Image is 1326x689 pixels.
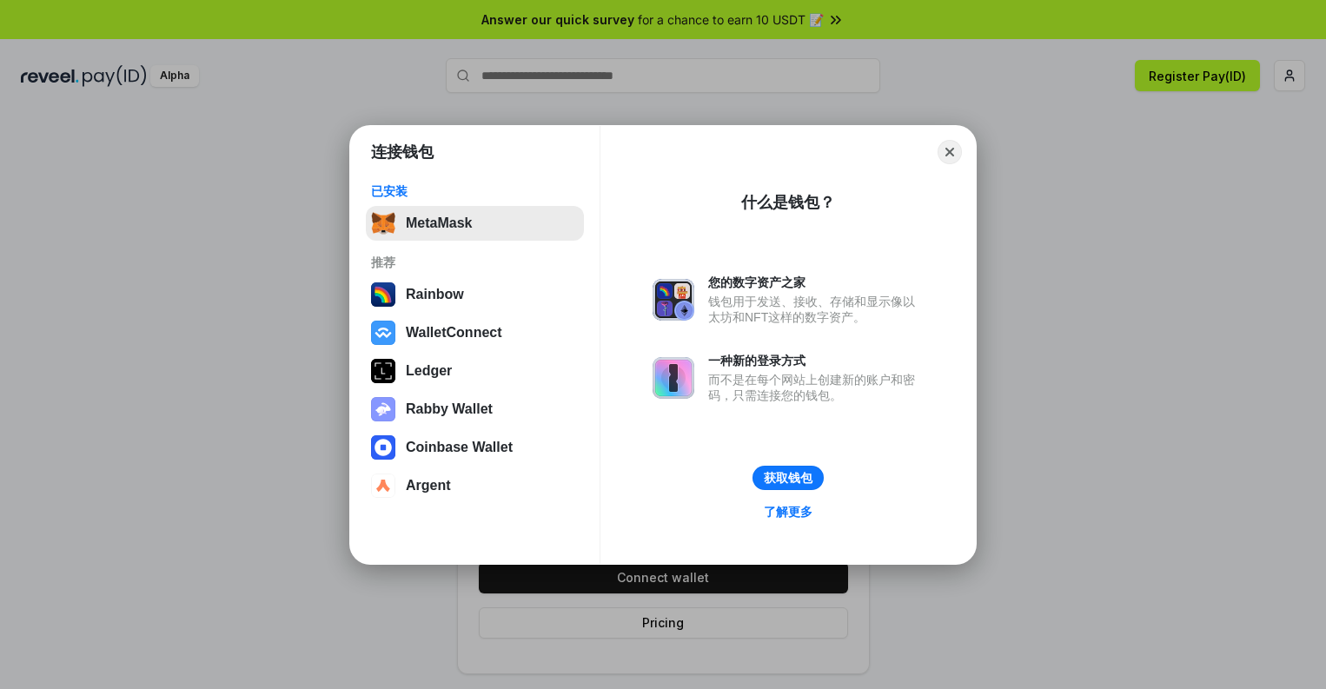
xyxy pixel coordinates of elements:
button: Argent [366,468,584,503]
div: Argent [406,478,451,494]
img: svg+xml,%3Csvg%20xmlns%3D%22http%3A%2F%2Fwww.w3.org%2F2000%2Fsvg%22%20fill%3D%22none%22%20viewBox... [371,397,395,421]
div: 什么是钱包？ [741,192,835,213]
button: Rabby Wallet [366,392,584,427]
img: svg+xml,%3Csvg%20width%3D%2228%22%20height%3D%2228%22%20viewBox%3D%220%200%2028%2028%22%20fill%3D... [371,474,395,498]
div: MetaMask [406,215,472,231]
button: Coinbase Wallet [366,430,584,465]
button: Close [938,140,962,164]
img: svg+xml,%3Csvg%20width%3D%2228%22%20height%3D%2228%22%20viewBox%3D%220%200%2028%2028%22%20fill%3D... [371,435,395,460]
img: svg+xml,%3Csvg%20width%3D%22120%22%20height%3D%22120%22%20viewBox%3D%220%200%20120%20120%22%20fil... [371,282,395,307]
div: WalletConnect [406,325,502,341]
img: svg+xml,%3Csvg%20fill%3D%22none%22%20height%3D%2233%22%20viewBox%3D%220%200%2035%2033%22%20width%... [371,211,395,235]
div: 您的数字资产之家 [708,275,924,290]
img: svg+xml,%3Csvg%20xmlns%3D%22http%3A%2F%2Fwww.w3.org%2F2000%2Fsvg%22%20fill%3D%22none%22%20viewBox... [653,279,694,321]
div: 了解更多 [764,504,812,520]
a: 了解更多 [753,500,823,523]
h1: 连接钱包 [371,142,434,162]
button: Rainbow [366,277,584,312]
img: svg+xml,%3Csvg%20xmlns%3D%22http%3A%2F%2Fwww.w3.org%2F2000%2Fsvg%22%20fill%3D%22none%22%20viewBox... [653,357,694,399]
button: WalletConnect [366,315,584,350]
div: Ledger [406,363,452,379]
div: 钱包用于发送、接收、存储和显示像以太坊和NFT这样的数字资产。 [708,294,924,325]
div: 一种新的登录方式 [708,353,924,368]
img: svg+xml,%3Csvg%20width%3D%2228%22%20height%3D%2228%22%20viewBox%3D%220%200%2028%2028%22%20fill%3D... [371,321,395,345]
button: Ledger [366,354,584,388]
img: svg+xml,%3Csvg%20xmlns%3D%22http%3A%2F%2Fwww.w3.org%2F2000%2Fsvg%22%20width%3D%2228%22%20height%3... [371,359,395,383]
div: 而不是在每个网站上创建新的账户和密码，只需连接您的钱包。 [708,372,924,403]
div: Coinbase Wallet [406,440,513,455]
div: Rainbow [406,287,464,302]
div: Rabby Wallet [406,401,493,417]
div: 获取钱包 [764,470,812,486]
div: 已安装 [371,183,579,199]
button: 获取钱包 [753,466,824,490]
button: MetaMask [366,206,584,241]
div: 推荐 [371,255,579,270]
